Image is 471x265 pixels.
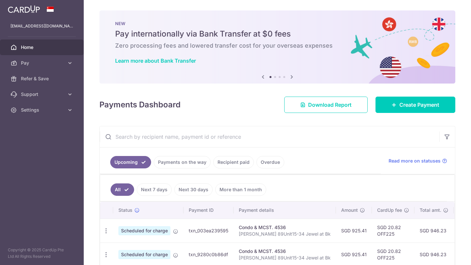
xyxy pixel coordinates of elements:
p: [EMAIL_ADDRESS][DOMAIN_NAME] [10,23,73,29]
span: Read more on statuses [389,158,441,164]
span: Home [21,44,64,51]
img: CardUp [8,5,40,13]
a: More than 1 month [215,183,266,196]
a: Download Report [284,97,368,113]
h6: Zero processing fees and lowered transfer cost for your overseas expenses [115,42,440,50]
p: [PERSON_NAME] 89Unit15-34 Jewel at Bk [239,231,331,237]
a: Upcoming [110,156,151,168]
span: Total amt. [420,207,441,213]
span: Support [21,91,64,98]
img: Bank transfer banner [99,10,455,84]
span: CardUp fee [377,207,402,213]
a: All [111,183,134,196]
a: Next 30 days [174,183,213,196]
div: Condo & MCST. 4536 [239,224,331,231]
input: Search by recipient name, payment id or reference [100,126,439,147]
th: Payment details [234,202,336,219]
p: [PERSON_NAME] 89Unit15-34 Jewel at Bk [239,255,331,261]
a: Create Payment [375,97,455,113]
span: Status [118,207,132,213]
a: Next 7 days [137,183,172,196]
a: Payments on the way [154,156,211,168]
div: Condo & MCST. 4536 [239,248,331,255]
p: NEW [115,21,440,26]
a: Recipient paid [213,156,254,168]
span: Scheduled for charge [118,250,170,259]
h4: Payments Dashboard [99,99,181,111]
h5: Pay internationally via Bank Transfer at $0 fees [115,29,440,39]
span: Amount [341,207,358,213]
span: Scheduled for charge [118,226,170,235]
span: Refer & Save [21,75,64,82]
td: SGD 946.23 [414,219,454,242]
td: SGD 20.82 OFF225 [372,219,414,242]
a: Learn more about Bank Transfer [115,57,196,64]
span: Download Report [308,101,352,109]
a: Overdue [256,156,284,168]
span: Pay [21,60,64,66]
span: Settings [21,107,64,113]
span: Create Payment [399,101,439,109]
a: Read more on statuses [389,158,447,164]
td: txn_003ea239595 [183,219,234,242]
td: SGD 925.41 [336,219,372,242]
th: Payment ID [183,202,234,219]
